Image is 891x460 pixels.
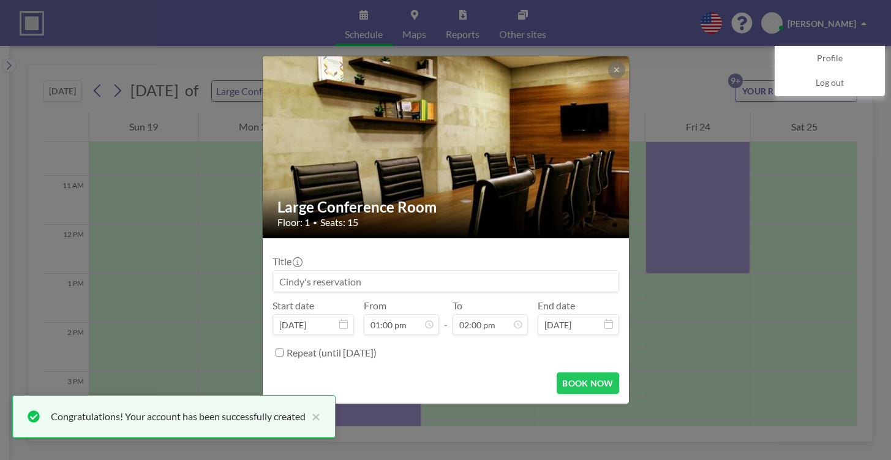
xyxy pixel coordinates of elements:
[287,347,377,359] label: Repeat (until [DATE])
[273,255,301,268] label: Title
[273,271,618,292] input: Cindy's reservation
[538,300,575,312] label: End date
[364,300,386,312] label: From
[453,300,462,312] label: To
[51,409,306,424] div: Congratulations! Your account has been successfully created
[816,77,844,89] span: Log out
[263,25,630,270] img: 537.jpg
[775,47,884,71] a: Profile
[775,71,884,96] a: Log out
[313,218,317,227] span: •
[444,304,448,331] span: -
[320,216,358,228] span: Seats: 15
[817,53,843,65] span: Profile
[273,300,314,312] label: Start date
[277,216,310,228] span: Floor: 1
[306,409,320,424] button: close
[277,198,615,216] h2: Large Conference Room
[557,372,618,394] button: BOOK NOW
